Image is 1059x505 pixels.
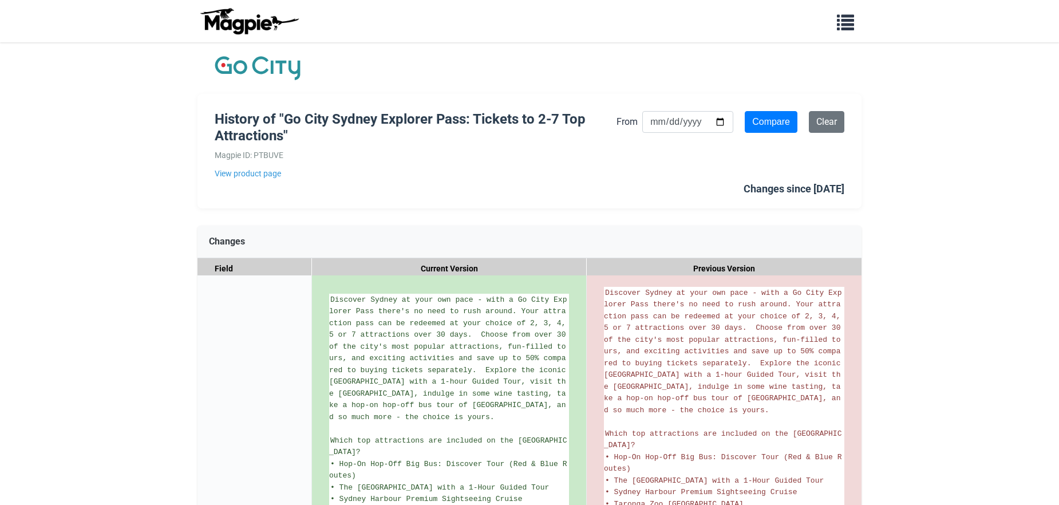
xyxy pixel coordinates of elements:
[215,111,617,144] h1: History of "Go City Sydney Explorer Pass: Tickets to 2-7 Top Attractions"
[215,167,617,180] a: View product page
[617,115,638,129] label: From
[604,453,841,474] span: • Hop-On Hop-Off Big Bus: Discover Tour (Red & Blue Routes)
[330,495,522,503] span: • Sydney Harbour Premium Sightseeing Cruise
[744,181,844,198] div: Changes since [DATE]
[745,111,797,133] input: Compare
[587,258,862,279] div: Previous Version
[329,460,567,480] span: • Hop-On Hop-Off Big Bus: Discover Tour (Red & Blue Routes)
[329,295,570,421] span: Discover Sydney at your own pace - with a Go City Explorer Pass there's no need to rush around. Y...
[197,258,312,279] div: Field
[312,258,587,279] div: Current Version
[197,226,862,258] div: Changes
[809,111,844,133] a: Clear
[605,488,797,496] span: • Sydney Harbour Premium Sightseeing Cruise
[604,289,845,415] span: Discover Sydney at your own pace - with a Go City Explorer Pass there's no need to rush around. Y...
[197,7,301,35] img: logo-ab69f6fb50320c5b225c76a69d11143b.png
[215,54,301,82] img: Company Logo
[329,436,567,457] span: Which top attractions are included on the [GEOGRAPHIC_DATA]?
[604,429,841,450] span: Which top attractions are included on the [GEOGRAPHIC_DATA]?
[605,476,824,485] span: • The [GEOGRAPHIC_DATA] with a 1-Hour Guided Tour
[330,483,549,492] span: • The [GEOGRAPHIC_DATA] with a 1-Hour Guided Tour
[215,149,617,161] div: Magpie ID: PTBUVE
